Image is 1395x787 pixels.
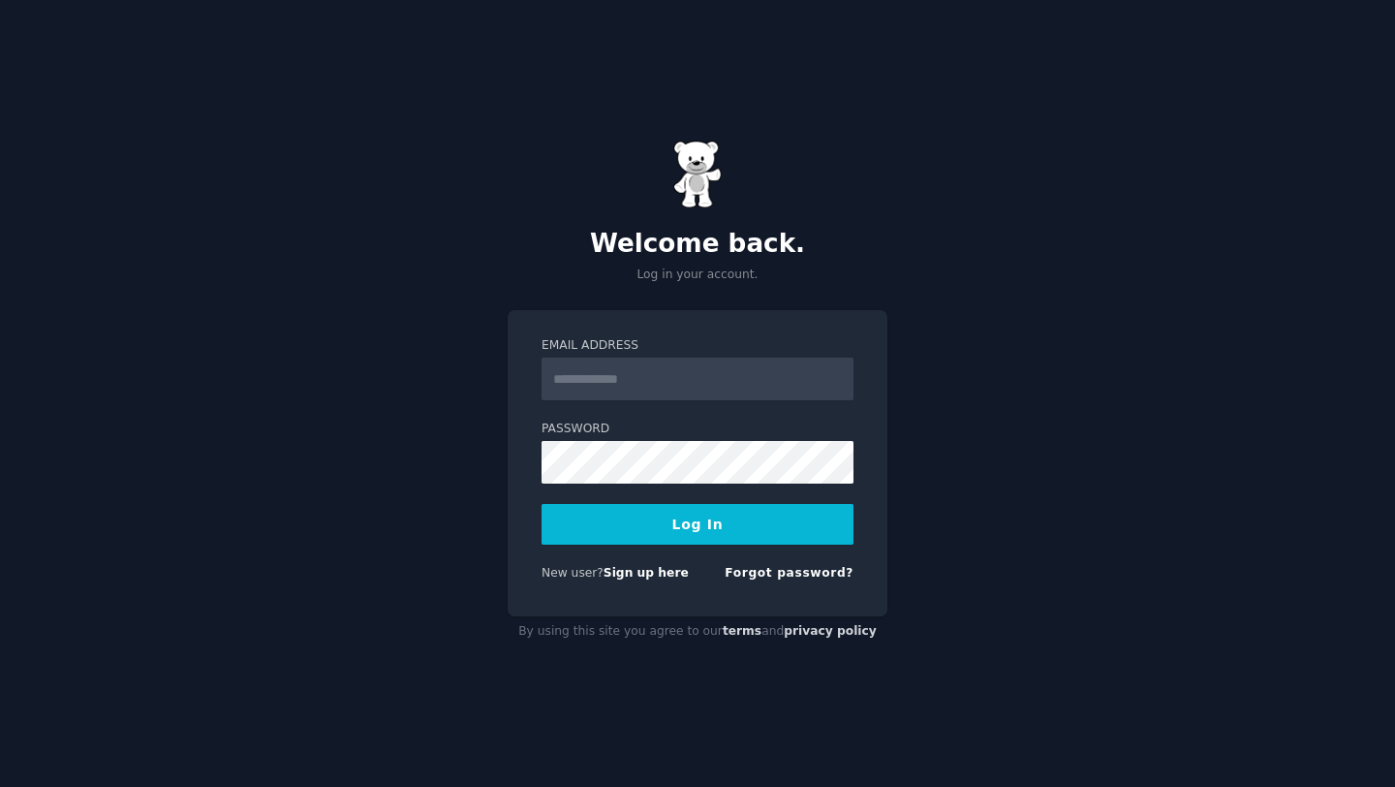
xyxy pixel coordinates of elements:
a: Forgot password? [725,566,853,580]
a: terms [723,624,761,638]
div: By using this site you agree to our and [508,616,887,647]
a: Sign up here [604,566,689,580]
p: Log in your account. [508,267,887,284]
img: Gummy Bear [673,141,722,208]
label: Password [542,421,853,438]
h2: Welcome back. [508,229,887,260]
a: privacy policy [784,624,877,638]
span: New user? [542,566,604,580]
button: Log In [542,504,853,545]
label: Email Address [542,337,853,355]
